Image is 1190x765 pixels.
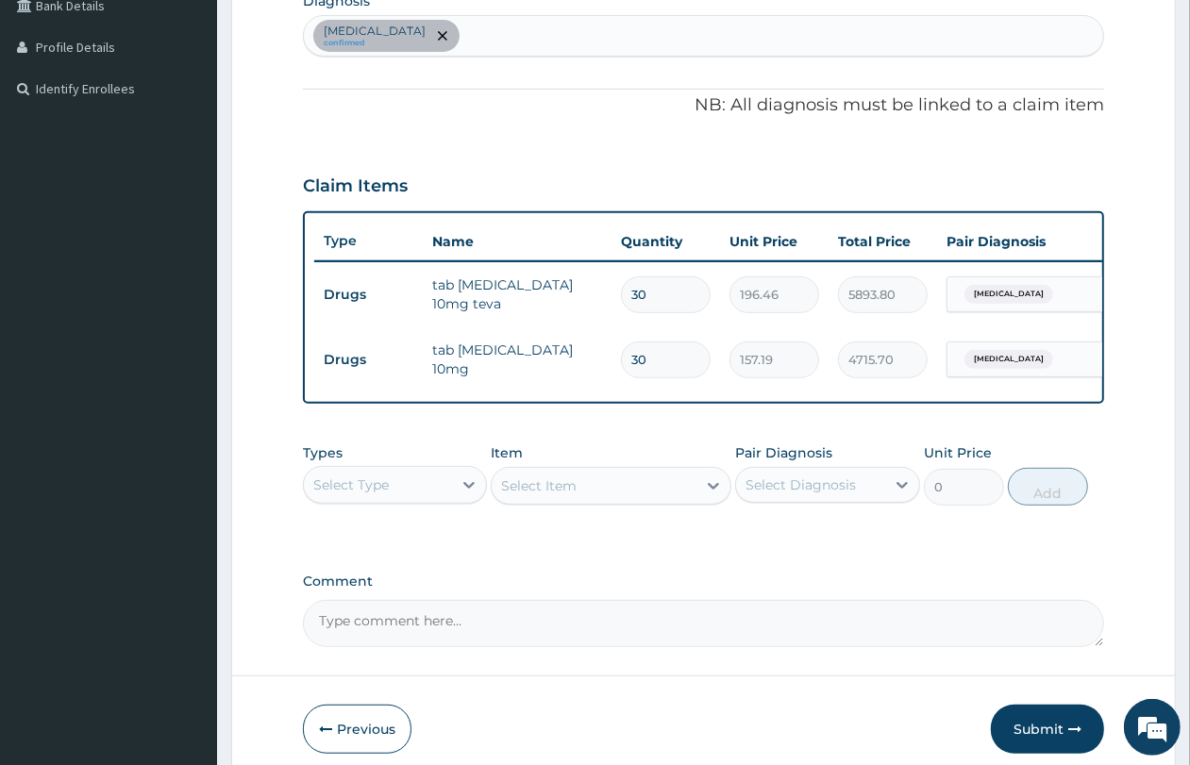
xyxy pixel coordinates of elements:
[964,285,1053,304] span: [MEDICAL_DATA]
[491,443,523,462] label: Item
[314,224,423,258] th: Type
[314,277,423,312] td: Drugs
[735,443,832,462] label: Pair Diagnosis
[303,574,1104,590] label: Comment
[829,223,937,260] th: Total Price
[964,350,1053,369] span: [MEDICAL_DATA]
[303,705,411,754] button: Previous
[612,223,720,260] th: Quantity
[303,93,1104,118] p: NB: All diagnosis must be linked to a claim item
[423,331,612,388] td: tab [MEDICAL_DATA] 10mg
[423,266,612,323] td: tab [MEDICAL_DATA] 10mg teva
[937,223,1145,260] th: Pair Diagnosis
[324,24,426,39] p: [MEDICAL_DATA]
[303,176,408,197] h3: Claim Items
[720,223,829,260] th: Unit Price
[423,223,612,260] th: Name
[746,475,856,494] div: Select Diagnosis
[991,705,1104,754] button: Submit
[35,94,76,141] img: d_794563401_company_1708531726252_794563401
[324,39,426,48] small: confirmed
[1008,468,1088,506] button: Add
[314,342,423,377] td: Drugs
[310,9,355,55] div: Minimize live chat window
[109,238,260,428] span: We're online!
[434,27,451,44] span: remove selection option
[313,475,389,494] div: Select Type
[9,515,360,581] textarea: Type your message and hit 'Enter'
[303,445,343,461] label: Types
[924,443,992,462] label: Unit Price
[98,106,317,130] div: Chat with us now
